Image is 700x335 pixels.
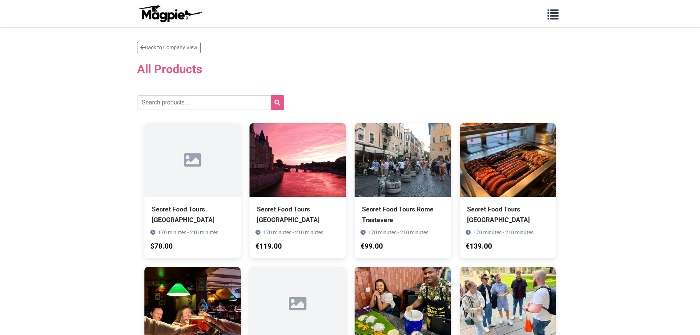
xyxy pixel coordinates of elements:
[467,204,549,225] div: Secret Food Tours [GEOGRAPHIC_DATA]
[250,123,346,197] img: Secret Food Tours Paris Notre-Dame
[257,204,338,225] div: Secret Food Tours [GEOGRAPHIC_DATA]
[460,123,556,258] a: Secret Food Tours [GEOGRAPHIC_DATA] 170 minutes - 210 minutes €139.00
[360,241,383,252] div: €99.00
[137,42,201,53] a: Back to Company View
[137,5,203,22] img: logo-ab69f6fb50320c5b225c76a69d11143b.png
[368,229,428,235] span: 170 minutes - 210 minutes
[158,229,218,235] span: 170 minutes - 210 minutes
[150,241,173,252] div: $78.00
[152,204,233,225] div: Secret Food Tours [GEOGRAPHIC_DATA]
[263,229,323,235] span: 170 minutes - 210 minutes
[460,123,556,197] img: Secret Food Tours Zurich
[362,204,444,225] div: Secret Food Tours Rome Trastevere
[466,241,492,252] div: €139.00
[137,95,284,110] input: Search products...
[144,123,241,258] a: Secret Food Tours [GEOGRAPHIC_DATA] 170 minutes - 210 minutes $78.00
[137,58,563,81] h2: All Products
[355,123,451,197] img: Secret Food Tours Rome Trastevere
[355,123,451,258] a: Secret Food Tours Rome Trastevere 170 minutes - 210 minutes €99.00
[473,229,534,235] span: 170 minutes - 210 minutes
[255,241,282,252] div: €119.00
[250,123,346,258] a: Secret Food Tours [GEOGRAPHIC_DATA] 170 minutes - 210 minutes €119.00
